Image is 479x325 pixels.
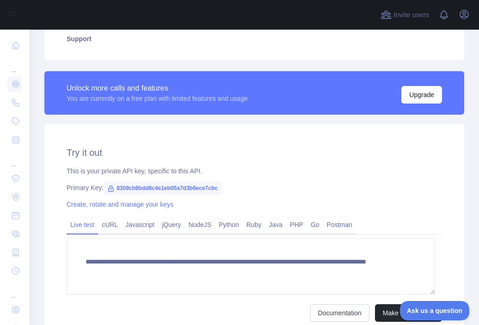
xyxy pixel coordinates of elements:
[98,217,122,232] a: cURL
[7,281,22,300] div: ...
[67,201,173,208] a: Create, rotate and manage your keys
[67,217,98,232] a: Live test
[310,304,369,322] a: Documentation
[379,7,431,22] button: Invite users
[67,166,442,176] div: This is your private API key, specific to this API.
[67,83,248,94] div: Unlock more calls and features
[393,10,429,20] span: Invite users
[265,217,287,232] a: Java
[184,217,215,232] a: NodeJS
[375,304,442,322] button: Make test request
[67,183,442,192] div: Primary Key:
[7,55,22,74] div: ...
[215,217,243,232] a: Python
[401,86,442,104] button: Upgrade
[323,217,356,232] a: Postman
[400,301,470,320] iframe: Toggle Customer Support
[67,146,442,159] h2: Try it out
[67,94,248,103] div: You are currently on a free plan with limited features and usage
[158,217,184,232] a: jQuery
[122,217,158,232] a: Javascript
[55,29,453,49] a: Support
[286,217,307,232] a: PHP
[7,150,22,168] div: ...
[243,217,265,232] a: Ruby
[307,217,323,232] a: Go
[104,181,221,195] span: 8309cb8bdd8c4e1eb05a7d3b6ece7cbc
